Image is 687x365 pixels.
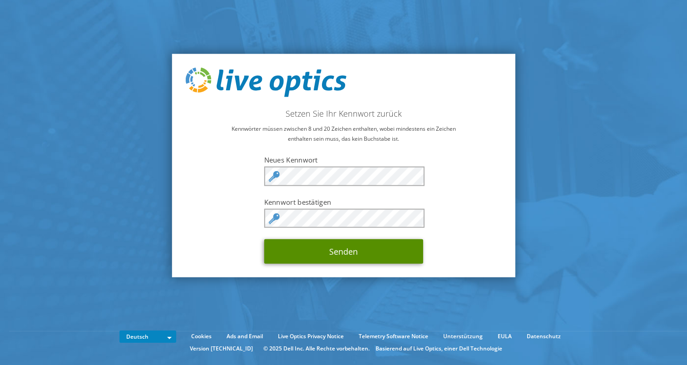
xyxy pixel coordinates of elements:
p: Kennwörter müssen zwischen 8 und 20 Zeichen enthalten, wobei mindestens ein Zeichen enthalten sei... [185,124,502,144]
a: Live Optics Privacy Notice [271,331,351,341]
button: Senden [264,239,423,264]
li: Version [TECHNICAL_ID] [185,344,257,354]
a: Datenschutz [520,331,568,341]
a: Telemetry Software Notice [352,331,435,341]
img: live_optics_svg.svg [185,67,346,97]
li: Basierend auf Live Optics, einer Dell Technologie [376,344,502,354]
a: EULA [491,331,519,341]
a: Cookies [184,331,218,341]
label: Neues Kennwort [264,155,423,164]
a: Ads and Email [220,331,270,341]
label: Kennwort bestätigen [264,197,423,206]
h2: Setzen Sie Ihr Kennwort zurück [185,109,502,118]
a: Unterstützung [436,331,489,341]
li: © 2025 Dell Inc. Alle Rechte vorbehalten. [259,344,374,354]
